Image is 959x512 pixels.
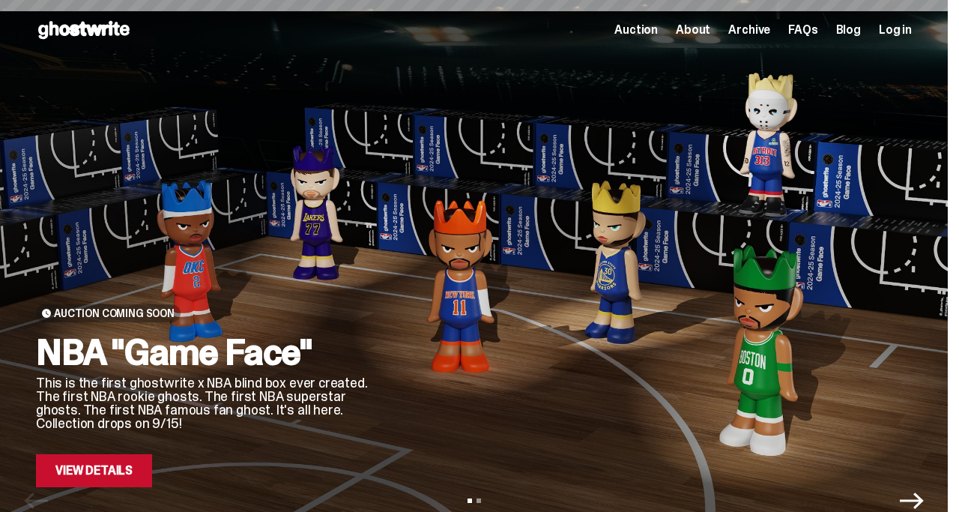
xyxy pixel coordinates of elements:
button: View slide 1 [468,499,472,503]
p: This is the first ghostwrite x NBA blind box ever created. The first NBA rookie ghosts. The first... [36,376,391,430]
h2: NBA "Game Face" [36,334,391,370]
button: View slide 2 [477,499,481,503]
a: View Details [36,454,152,487]
a: Archive [728,24,770,36]
a: Auction [614,24,658,36]
span: Auction Coming Soon [54,307,175,319]
a: About [676,24,710,36]
a: Blog [836,24,861,36]
a: FAQs [788,24,817,36]
a: Log in [879,24,912,36]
